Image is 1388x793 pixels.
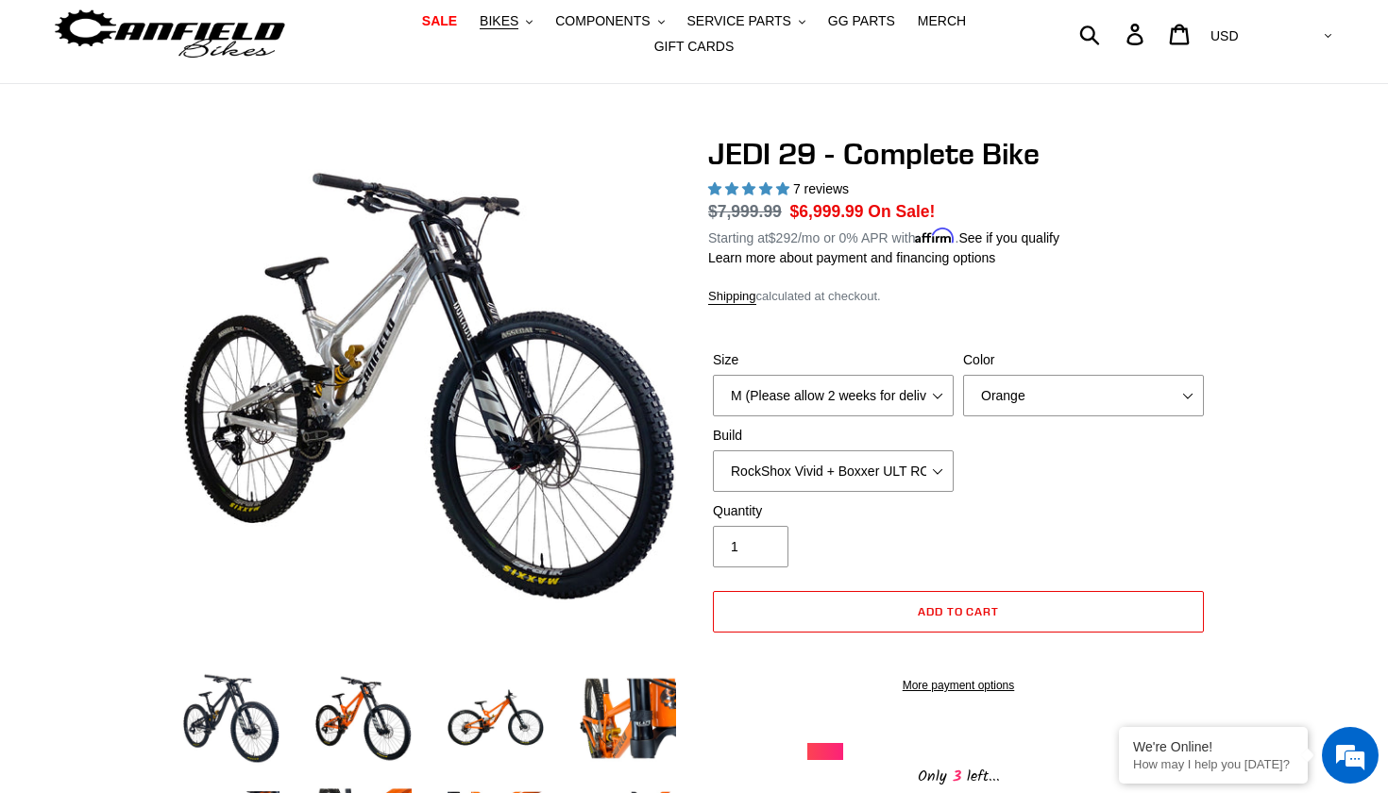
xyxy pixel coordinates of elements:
label: Color [963,350,1204,370]
span: GG PARTS [828,13,895,29]
span: SALE [422,13,457,29]
span: BIKES [480,13,518,29]
img: Load image into Gallery viewer, JEDI 29 - Complete Bike [312,666,415,770]
img: Load image into Gallery viewer, JEDI 29 - Complete Bike [576,666,680,770]
textarea: Type your message and hit 'Enter' [9,515,360,582]
p: How may I help you today? [1133,757,1294,771]
label: Build [713,426,954,446]
h1: JEDI 29 - Complete Bike [708,136,1209,172]
span: Affirm [915,228,955,244]
div: Minimize live chat window [310,9,355,55]
label: Quantity [713,501,954,521]
span: $6,999.99 [790,202,864,221]
a: Shipping [708,289,756,305]
label: Size [713,350,954,370]
span: $292 [769,230,798,245]
a: SALE [413,8,466,34]
span: MERCH [918,13,966,29]
a: MERCH [908,8,975,34]
input: Search [1090,13,1138,55]
img: d_696896380_company_1647369064580_696896380 [60,94,108,142]
span: COMPONENTS [555,13,650,29]
button: COMPONENTS [546,8,673,34]
a: GG PARTS [819,8,905,34]
a: More payment options [713,677,1204,694]
button: Add to cart [713,591,1204,633]
span: 3 [947,765,967,788]
s: $7,999.99 [708,202,782,221]
a: See if you qualify - Learn more about Affirm Financing (opens in modal) [958,230,1059,245]
span: Add to cart [918,604,1000,618]
div: We're Online! [1133,739,1294,754]
p: Starting at /mo or 0% APR with . [708,224,1059,248]
img: Load image into Gallery viewer, JEDI 29 - Complete Bike [444,666,548,770]
span: On Sale! [868,199,935,224]
div: Only left... [807,760,1109,789]
div: calculated at checkout. [708,287,1209,306]
div: Navigation go back [21,104,49,132]
a: GIFT CARDS [645,34,744,59]
div: Chat with us now [127,106,346,130]
a: Learn more about payment and financing options [708,250,995,265]
span: 5.00 stars [708,181,793,196]
span: GIFT CARDS [654,39,735,55]
span: SERVICE PARTS [686,13,790,29]
img: Load image into Gallery viewer, JEDI 29 - Complete Bike [179,666,283,770]
button: BIKES [470,8,542,34]
span: 7 reviews [793,181,849,196]
button: SERVICE PARTS [677,8,814,34]
img: Canfield Bikes [52,5,288,64]
span: We're online! [110,238,261,429]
